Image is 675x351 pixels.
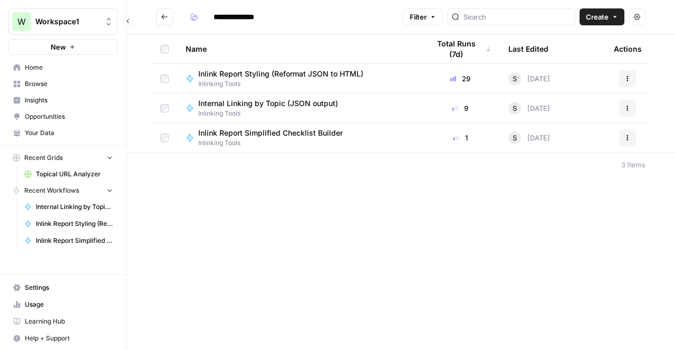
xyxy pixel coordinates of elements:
[25,283,113,292] span: Settings
[186,34,412,63] div: Name
[25,317,113,326] span: Learning Hub
[8,92,118,109] a: Insights
[36,236,113,245] span: Inlink Report Simplified Checklist Builder
[614,34,642,63] div: Actions
[8,125,118,141] a: Your Data
[8,330,118,347] button: Help + Support
[25,334,113,343] span: Help + Support
[513,73,517,84] span: S
[429,132,491,143] div: 1
[410,12,427,22] span: Filter
[25,112,113,121] span: Opportunities
[8,75,118,92] a: Browse
[35,16,99,27] span: Workspace1
[198,128,343,138] span: Inlink Report Simplified Checklist Builder
[186,69,412,89] a: Inlink Report Styling (Reformat JSON to HTML)Inlinking Tools
[8,8,118,35] button: Workspace: Workspace1
[8,59,118,76] a: Home
[198,109,346,118] span: Inlinking Tools
[8,183,118,198] button: Recent Workflows
[51,42,66,52] span: New
[198,138,351,148] span: Inlinking Tools
[621,159,645,170] div: 3 Items
[20,166,118,183] a: Topical URL Analyzer
[25,79,113,89] span: Browse
[20,198,118,215] a: Internal Linking by Topic (JSON output)
[25,96,113,105] span: Insights
[8,313,118,330] a: Learning Hub
[198,79,372,89] span: Inlinking Tools
[24,153,63,163] span: Recent Grids
[8,279,118,296] a: Settings
[403,8,443,25] button: Filter
[586,12,609,22] span: Create
[186,98,412,118] a: Internal Linking by Topic (JSON output)Inlinking Tools
[25,300,113,309] span: Usage
[8,296,118,313] a: Usage
[8,108,118,125] a: Opportunities
[429,103,491,113] div: 9
[508,102,550,115] div: [DATE]
[36,202,113,212] span: Internal Linking by Topic (JSON output)
[25,128,113,138] span: Your Data
[20,232,118,249] a: Inlink Report Simplified Checklist Builder
[25,63,113,72] span: Home
[198,98,338,109] span: Internal Linking by Topic (JSON output)
[429,34,491,63] div: Total Runs (7d)
[186,128,412,148] a: Inlink Report Simplified Checklist BuilderInlinking Tools
[36,219,113,229] span: Inlink Report Styling (Reformat JSON to HTML)
[508,34,548,63] div: Last Edited
[8,150,118,166] button: Recent Grids
[198,69,363,79] span: Inlink Report Styling (Reformat JSON to HTML)
[513,103,517,113] span: S
[508,131,550,144] div: [DATE]
[429,73,491,84] div: 29
[8,39,118,55] button: New
[24,186,79,195] span: Recent Workflows
[580,8,624,25] button: Create
[156,8,173,25] button: Go back
[464,12,571,22] input: Search
[513,132,517,143] span: S
[20,215,118,232] a: Inlink Report Styling (Reformat JSON to HTML)
[508,72,550,85] div: [DATE]
[36,169,113,179] span: Topical URL Analyzer
[17,15,26,28] span: W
